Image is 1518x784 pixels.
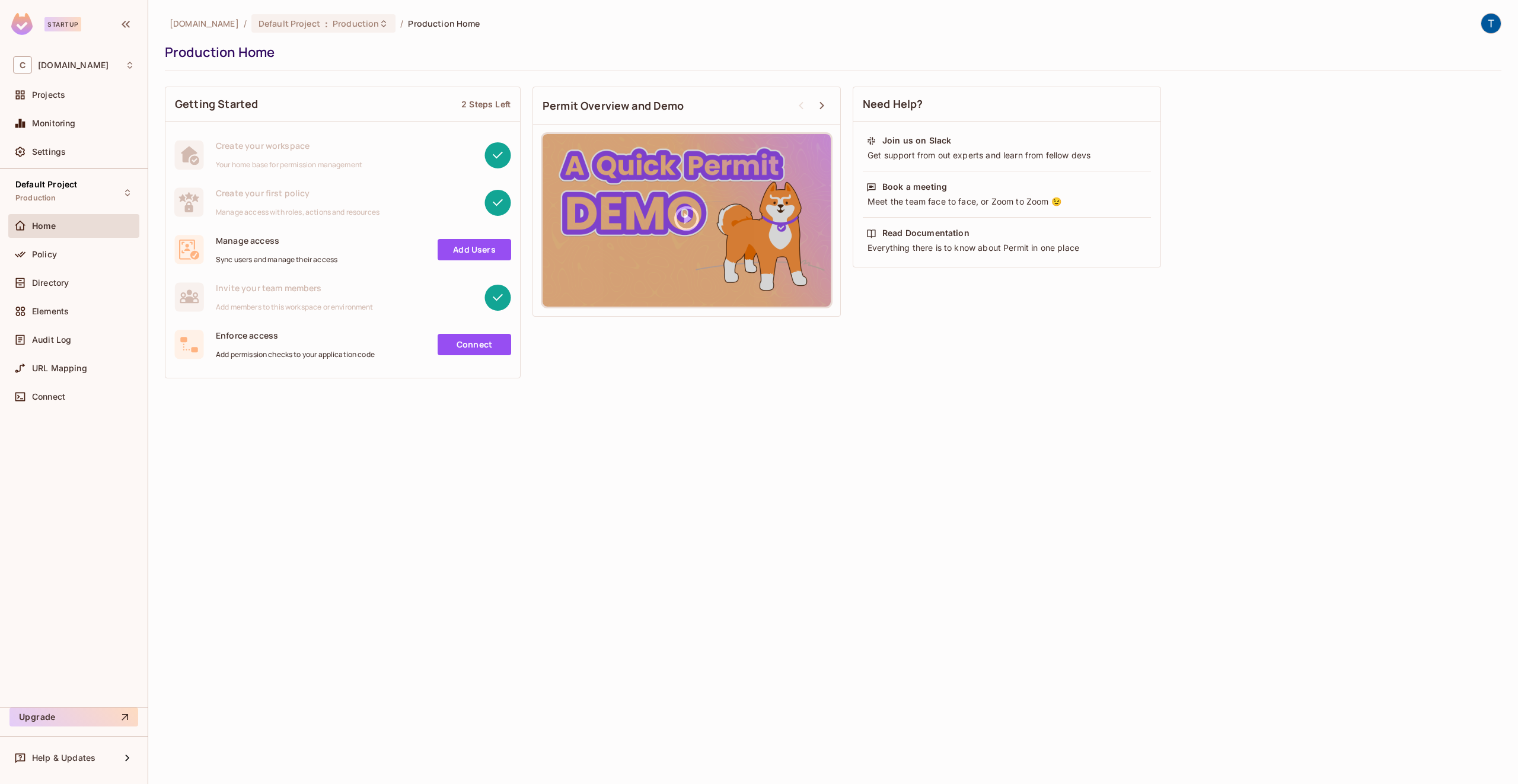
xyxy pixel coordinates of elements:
[32,364,87,373] span: URL Mapping
[32,335,71,345] span: Audit Log
[259,18,320,29] span: Default Project
[1481,14,1501,33] img: Tal Cohen
[216,302,374,312] span: Add members to this workspace or environment
[170,18,239,29] span: the active workspace
[32,307,69,316] span: Elements
[866,242,1147,254] div: Everything there is to know about Permit in one place
[216,187,379,199] span: Create your first policy
[324,19,329,28] span: :
[216,140,362,151] span: Create your workspace
[9,707,138,726] button: Upgrade
[244,18,247,29] li: /
[216,160,362,170] span: Your home base for permission management
[461,98,511,110] div: 2 Steps Left
[438,239,511,260] a: Add Users
[882,181,947,193] div: Book a meeting
[32,753,95,763] span: Help & Updates
[333,18,379,29] span: Production
[216,208,379,217] span: Manage access with roles, actions and resources
[15,193,56,203] span: Production
[882,227,970,239] div: Read Documentation
[32,119,76,128] span: Monitoring
[32,392,65,401] span: Connect
[216,282,374,294] span: Invite your team members
[438,334,511,355] a: Connect
[15,180,77,189] span: Default Project
[863,97,923,111] span: Need Help?
[32,278,69,288] span: Directory
[216,330,375,341] span: Enforce access
[216,350,375,359] span: Add permission checks to your application code
[32,90,65,100] span: Projects
[32,221,56,231] span: Home
[216,235,337,246] span: Manage access
[866,149,1147,161] div: Get support from out experts and learn from fellow devs
[13,56,32,74] span: C
[216,255,337,264] span: Sync users and manage their access
[38,60,109,70] span: Workspace: cyclops.security
[882,135,951,146] div: Join us on Slack
[44,17,81,31] div: Startup
[866,196,1147,208] div: Meet the team face to face, or Zoom to Zoom 😉
[408,18,480,29] span: Production Home
[11,13,33,35] img: SReyMgAAAABJRU5ErkJggg==
[400,18,403,29] li: /
[543,98,684,113] span: Permit Overview and Demo
[165,43,1495,61] div: Production Home
[175,97,258,111] span: Getting Started
[32,250,57,259] span: Policy
[32,147,66,157] span: Settings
